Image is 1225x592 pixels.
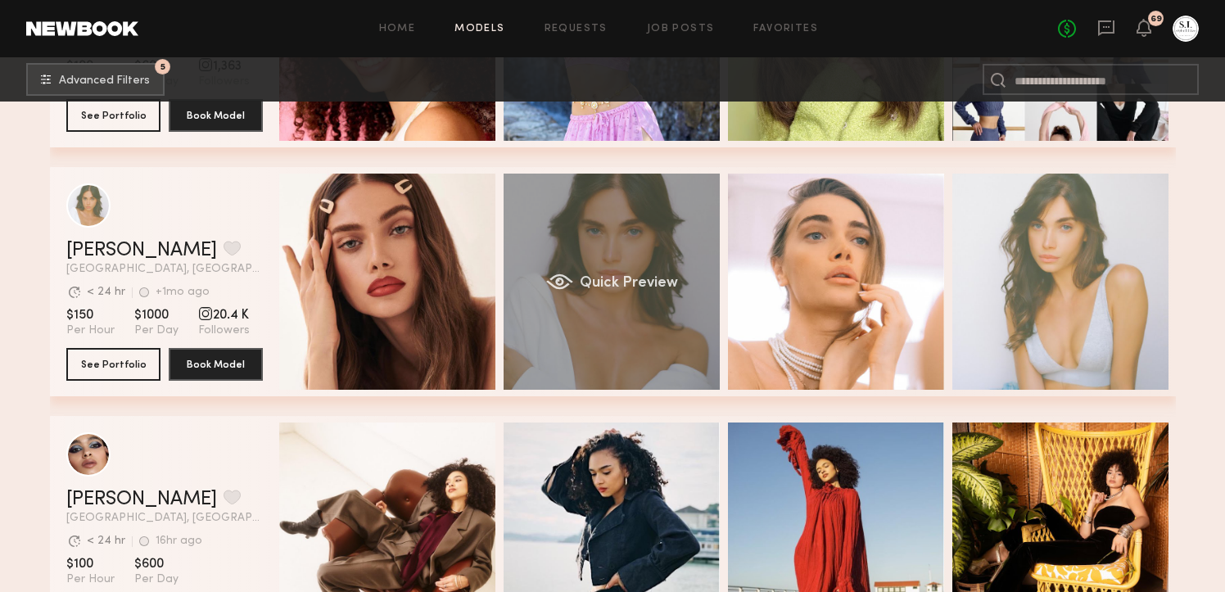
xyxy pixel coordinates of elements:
span: 20.4 K [198,307,250,323]
a: Requests [545,24,608,34]
span: $1000 [134,307,179,323]
span: Per Day [134,323,179,338]
span: [GEOGRAPHIC_DATA], [GEOGRAPHIC_DATA] [66,513,263,524]
span: Advanced Filters [59,75,150,87]
a: [PERSON_NAME] [66,241,217,260]
button: 5Advanced Filters [26,63,165,96]
div: +1mo ago [156,287,210,298]
div: 69 [1150,15,1162,24]
span: $600 [134,556,179,572]
button: See Portfolio [66,99,160,132]
a: Home [379,24,416,34]
span: Per Hour [66,572,115,587]
span: Per Day [134,572,179,587]
span: Quick Preview [579,276,677,291]
button: See Portfolio [66,348,160,381]
div: 16hr ago [156,536,202,547]
div: < 24 hr [87,536,125,547]
span: Followers [198,323,250,338]
span: [GEOGRAPHIC_DATA], [GEOGRAPHIC_DATA] [66,264,263,275]
a: Job Posts [647,24,715,34]
button: Book Model [169,348,263,381]
span: $150 [66,307,115,323]
a: Models [454,24,504,34]
button: Book Model [169,99,263,132]
a: [PERSON_NAME] [66,490,217,509]
span: Per Hour [66,323,115,338]
span: $100 [66,556,115,572]
a: Favorites [753,24,818,34]
span: 5 [160,63,165,70]
div: < 24 hr [87,287,125,298]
